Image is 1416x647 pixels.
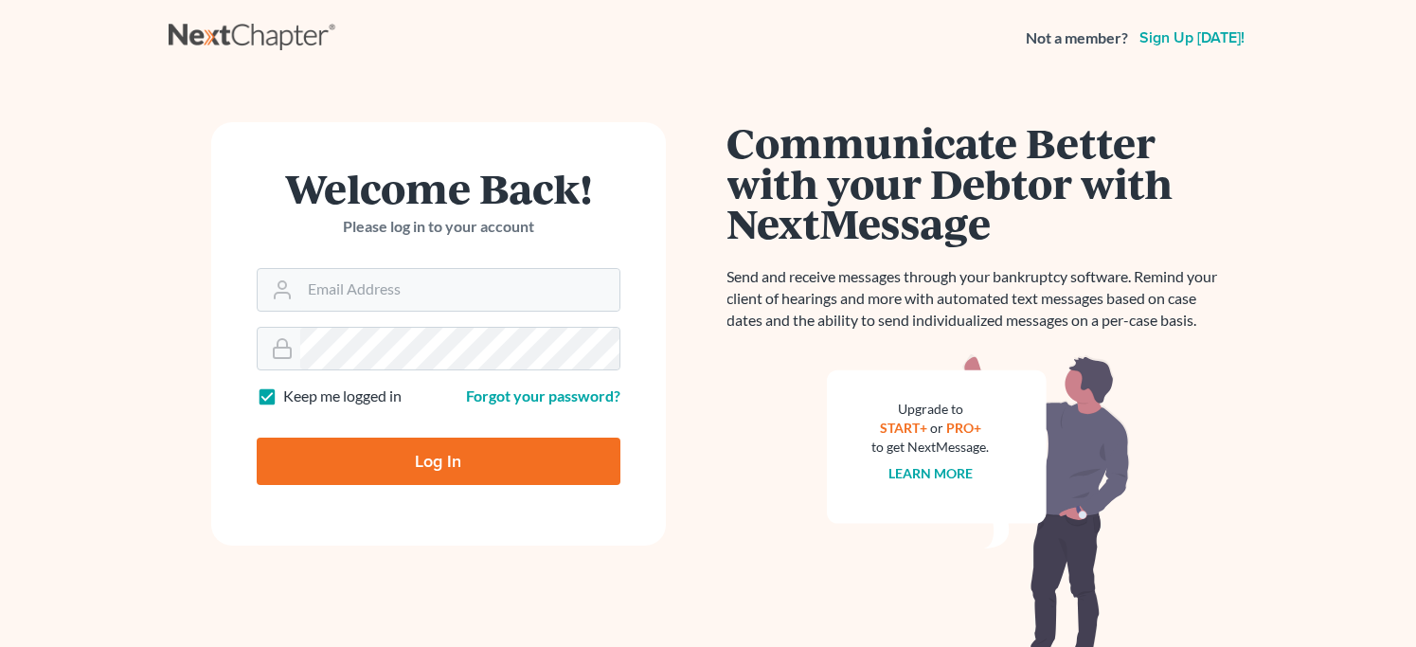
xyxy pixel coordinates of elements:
[257,438,620,485] input: Log In
[257,168,620,208] h1: Welcome Back!
[872,438,990,457] div: to get NextMessage.
[727,122,1229,243] h1: Communicate Better with your Debtor with NextMessage
[1026,27,1128,49] strong: Not a member?
[727,266,1229,332] p: Send and receive messages through your bankruptcy software. Remind your client of hearings and mo...
[888,465,973,481] a: Learn more
[880,420,927,436] a: START+
[466,386,620,404] a: Forgot your password?
[1136,30,1248,45] a: Sign up [DATE]!
[283,386,402,407] label: Keep me logged in
[300,269,619,311] input: Email Address
[930,420,943,436] span: or
[872,400,990,419] div: Upgrade to
[946,420,981,436] a: PRO+
[257,216,620,238] p: Please log in to your account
